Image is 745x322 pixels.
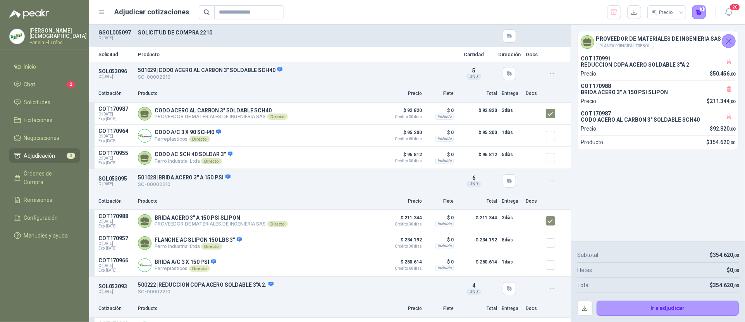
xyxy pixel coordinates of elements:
[98,74,133,79] p: C: [DATE]
[435,158,454,164] div: Incluido
[24,231,68,240] span: Manuales y ayuda
[383,267,422,270] span: Crédito 60 días
[526,305,541,312] p: Docs
[710,69,735,78] p: $
[577,251,598,259] p: Subtotal
[98,90,133,97] p: Cotización
[98,219,133,224] span: C: [DATE]
[526,52,541,57] p: Docs
[454,52,493,57] p: Cantidad
[383,245,422,248] span: Crédito 30 días
[713,282,739,288] span: 354.620
[24,98,51,107] span: Solicitudes
[713,252,739,258] span: 354.620
[502,106,521,115] p: 3 días
[9,131,80,145] a: Negociaciones
[502,150,521,159] p: 5 días
[98,257,133,263] p: COT170966
[9,77,80,92] a: Chat2
[115,7,189,17] h1: Adjudicar cotizaciones
[98,305,133,312] p: Cotización
[596,43,654,49] div: PLANTA PRINCIPAL TREBOL
[98,128,133,134] p: COT170964
[458,257,497,273] p: $ 250.614
[383,235,422,248] p: $ 234.192
[733,283,739,288] span: ,00
[189,265,210,272] div: Directo
[435,114,454,120] div: Incluido
[472,282,475,289] span: 4
[502,90,521,97] p: Entrega
[155,151,232,158] p: CODO AC SCH 40 SOLDAR 3"
[24,62,36,71] span: Inicio
[596,34,721,43] h4: PROVEEDOR DE MATERIALES DE INGENIERIA SAS
[730,3,740,11] span: 20
[9,113,80,127] a: Licitaciones
[730,72,735,77] span: ,00
[577,266,592,274] p: Fletes
[472,67,475,74] span: 5
[155,136,221,142] p: Ferreplasticos
[9,193,80,207] a: Remisiones
[9,166,80,189] a: Órdenes de Compra
[138,74,450,81] p: SC-00002210
[458,90,497,97] p: Total
[155,158,232,164] p: Ferro Industrial Ltda
[24,214,58,222] span: Configuración
[427,235,454,245] p: $ 0
[98,134,133,139] span: C: [DATE]
[427,150,454,159] p: $ 0
[9,59,80,74] a: Inicio
[722,34,736,48] button: Cerrar
[155,129,221,136] p: CODO A/C 3 X 90 SCH40
[383,106,422,119] p: $ 92.820
[267,221,288,227] div: Directo
[383,128,422,141] p: $ 95.200
[730,127,735,132] span: ,00
[733,268,739,273] span: ,00
[98,161,133,165] span: Exp: [DATE]
[581,83,735,89] p: COT170988
[383,150,422,163] p: $ 96.812
[98,283,133,289] p: SOL053093
[526,198,541,205] p: Docs
[435,243,454,249] div: Incluido
[98,52,133,57] p: Solicitud
[189,136,210,142] div: Directo
[710,281,739,289] p: $
[458,106,497,121] p: $ 92.820
[98,150,133,156] p: COT170955
[502,213,521,222] p: 3 días
[581,89,735,95] p: BRIDA ACERO 3" A 150 PSI SLIPON
[98,36,133,40] p: C: [DATE]
[458,198,497,205] p: Total
[155,215,288,221] p: BRIDA ACERO 3" A 150 PSI SLIPON
[98,112,133,117] span: C: [DATE]
[435,221,454,227] div: Incluido
[710,251,739,259] p: $
[98,106,133,112] p: COT170987
[138,174,450,181] p: 501028 | BRIDA ACERO 3" A 150 PSI
[730,140,735,145] span: ,00
[383,90,422,97] p: Precio
[138,90,379,97] p: Producto
[138,29,450,36] p: SOLICITUD DE COMPRA 2210
[201,243,222,250] div: Directo
[98,117,133,121] span: Exp: [DATE]
[692,5,706,19] button: 3
[155,237,242,244] p: FLANCHE AC SLIPON 150 LBS 3"
[155,243,242,250] p: Ferro Industrial Ltda
[730,99,735,104] span: ,00
[29,40,87,45] p: Panela El Trébol
[138,129,151,142] img: Company Logo
[155,265,216,272] p: Ferreplasticos
[581,110,735,117] p: COT170987
[597,301,739,316] button: Ir a adjudicar
[427,198,454,205] p: Flete
[383,198,422,205] p: Precio
[138,288,450,296] p: SC-00002210
[9,148,80,163] a: Adjudicación3
[577,281,590,289] p: Total
[24,80,36,89] span: Chat
[466,181,481,187] div: UND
